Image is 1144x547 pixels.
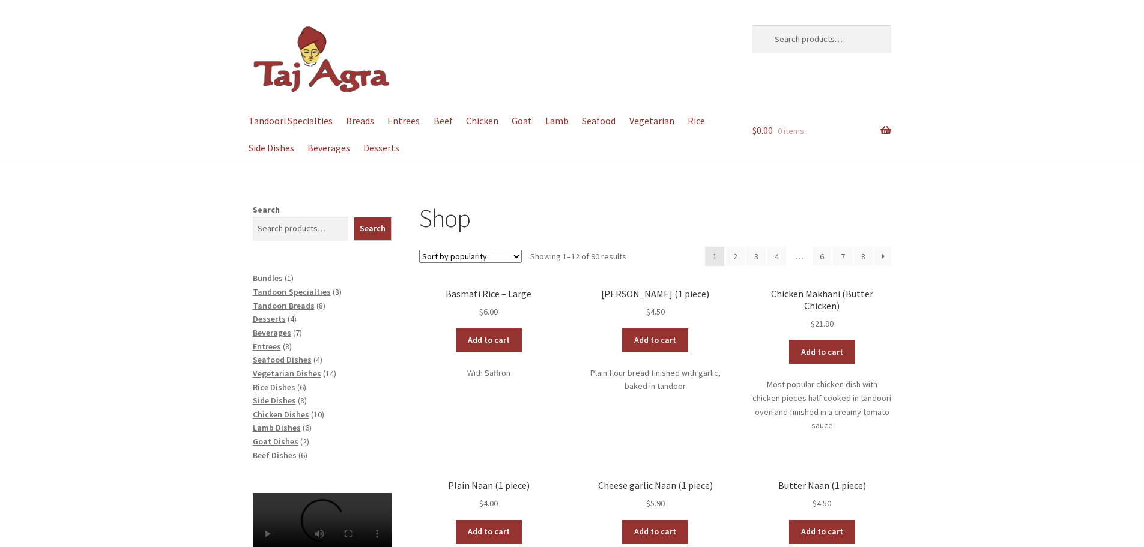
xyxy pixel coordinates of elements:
[419,480,558,510] a: Plain Naan (1 piece) $4.00
[253,450,297,461] a: Beef Dishes
[428,107,458,134] a: Beef
[243,134,300,162] a: Side Dishes
[813,498,817,509] span: $
[506,107,537,134] a: Goat
[253,204,280,215] label: Search
[586,288,725,300] h2: [PERSON_NAME] (1 piece)
[623,107,680,134] a: Vegetarian
[253,217,348,241] input: Search products…
[253,107,725,162] nav: Primary Navigation
[419,250,522,263] select: Shop order
[646,306,650,317] span: $
[622,328,688,352] a: Add to cart: “Garlic Naan (1 piece)”
[253,354,312,365] a: Seafood Dishes
[253,341,281,352] a: Entrees
[300,395,304,406] span: 8
[705,247,724,266] span: Page 1
[253,25,391,94] img: Dickson | Taj Agra Indian Restaurant
[752,288,891,312] h2: Chicken Makhani (Butter Chicken)
[752,124,773,136] span: 0.00
[253,286,331,297] a: Tandoori Specialties
[354,217,392,241] button: Search
[253,395,296,406] a: Side Dishes
[577,107,622,134] a: Seafood
[253,382,295,393] a: Rice Dishes
[290,313,294,324] span: 4
[586,480,725,510] a: Cheese garlic Naan (1 piece) $5.90
[313,409,322,420] span: 10
[778,125,804,136] span: 0 items
[253,273,283,283] a: Bundles
[419,288,558,300] h2: Basmati Rice – Large
[295,327,300,338] span: 7
[253,368,321,379] a: Vegetarian Dishes
[419,366,558,380] p: With Saffron
[586,288,725,319] a: [PERSON_NAME] (1 piece) $4.50
[752,480,891,510] a: Butter Naan (1 piece) $4.50
[854,247,873,266] a: Page 8
[301,450,305,461] span: 6
[540,107,575,134] a: Lamb
[287,273,291,283] span: 1
[253,313,286,324] span: Desserts
[752,378,891,432] p: Most popular chicken dish with chicken pieces half cooked in tandoori oven and finished in a crea...
[726,247,745,266] a: Page 2
[746,247,766,266] a: Page 3
[325,368,334,379] span: 14
[253,409,309,420] a: Chicken Dishes
[419,203,891,234] h1: Shop
[340,107,380,134] a: Breads
[811,318,834,329] bdi: 21.90
[813,247,832,266] a: Page 6
[253,436,298,447] a: Goat Dishes
[646,498,650,509] span: $
[752,107,891,154] a: $0.00 0 items
[586,366,725,393] p: Plain flour bread finished with garlic, baked in tandoor
[705,247,891,266] nav: Product Pagination
[479,498,483,509] span: $
[243,107,339,134] a: Tandoori Specialties
[456,328,522,352] a: Add to cart: “Basmati Rice - Large”
[302,134,356,162] a: Beverages
[586,480,725,491] h2: Cheese garlic Naan (1 piece)
[622,520,688,544] a: Add to cart: “Cheese garlic Naan (1 piece)”
[358,134,405,162] a: Desserts
[789,520,855,544] a: Add to cart: “Butter Naan (1 piece)”
[316,354,320,365] span: 4
[460,107,504,134] a: Chicken
[253,422,301,433] a: Lamb Dishes
[813,498,831,509] bdi: 4.50
[789,340,855,364] a: Add to cart: “Chicken Makhani (Butter Chicken)”
[752,480,891,491] h2: Butter Naan (1 piece)
[682,107,710,134] a: Rice
[811,318,815,329] span: $
[253,327,291,338] a: Beverages
[382,107,426,134] a: Entrees
[300,382,304,393] span: 6
[419,288,558,319] a: Basmati Rice – Large $6.00
[253,300,315,311] a: Tandoori Breads
[767,247,787,266] a: Page 4
[335,286,339,297] span: 8
[456,520,522,544] a: Add to cart: “Plain Naan (1 piece)”
[419,480,558,491] h2: Plain Naan (1 piece)
[752,288,891,330] a: Chicken Makhani (Butter Chicken) $21.90
[303,436,307,447] span: 2
[752,25,891,53] input: Search products…
[646,306,665,317] bdi: 4.50
[305,422,309,433] span: 6
[833,247,852,266] a: Page 7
